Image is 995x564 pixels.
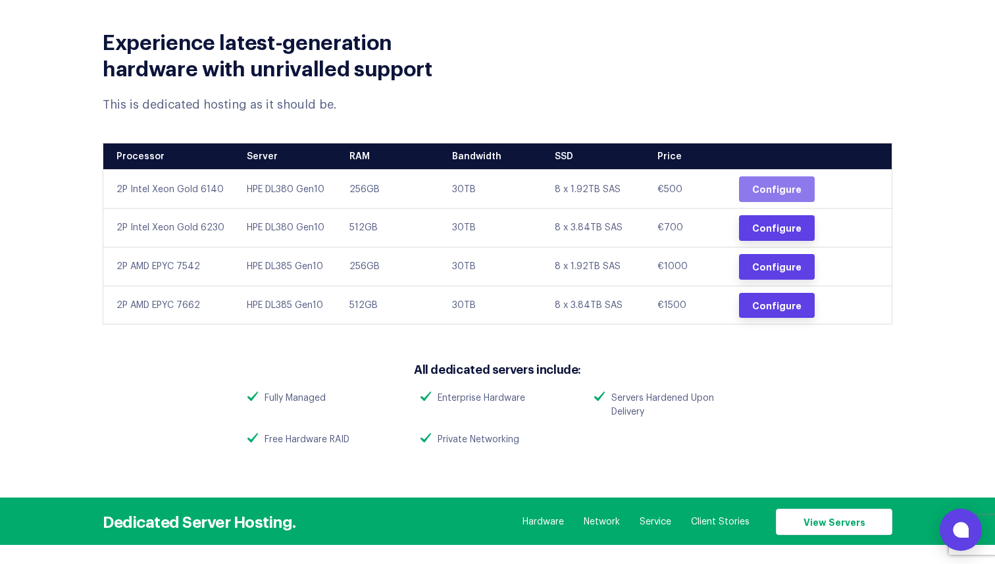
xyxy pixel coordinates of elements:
[691,515,750,528] a: Client Stories
[103,28,488,80] h2: Experience latest-generation hardware with unrivalled support
[103,208,238,247] td: 2P Intel Xeon Gold 6230
[237,170,340,209] td: HPE DL380 Gen10
[103,143,238,170] th: Processor
[103,511,296,530] h3: Dedicated Server Hosting.
[648,143,730,170] th: Price
[237,143,340,170] th: Server
[340,143,442,170] th: RAM
[940,509,982,551] button: Open chat window
[739,293,815,319] a: Configure
[340,247,442,286] td: 256GB
[411,433,584,447] li: Private Networking
[103,286,238,324] td: 2P AMD EPYC 7662
[648,208,730,247] td: €700
[545,286,648,324] td: 8 x 3.84TB SAS
[442,170,545,209] td: 30TB
[237,208,340,247] td: HPE DL380 Gen10
[584,515,620,528] a: Network
[523,515,564,528] a: Hardware
[238,361,757,377] h3: All dedicated servers include:
[739,215,815,241] a: Configure
[442,247,545,286] td: 30TB
[545,143,648,170] th: SSD
[103,170,238,209] td: 2P Intel Xeon Gold 6140
[442,143,545,170] th: Bandwidth
[340,208,442,247] td: 512GB
[640,515,671,528] a: Service
[237,286,340,324] td: HPE DL385 Gen10
[238,433,411,447] li: Free Hardware RAID
[739,176,815,202] a: Configure
[545,208,648,247] td: 8 x 3.84TB SAS
[739,254,815,280] a: Configure
[411,392,584,405] li: Enterprise Hardware
[340,286,442,324] td: 512GB
[545,247,648,286] td: 8 x 1.92TB SAS
[103,97,488,113] div: This is dedicated hosting as it should be.
[584,392,757,419] li: Servers Hardened Upon Delivery
[648,247,730,286] td: €1000
[340,170,442,209] td: 256GB
[776,509,892,535] a: View Servers
[648,170,730,209] td: €500
[103,247,238,286] td: 2P AMD EPYC 7542
[442,208,545,247] td: 30TB
[545,170,648,209] td: 8 x 1.92TB SAS
[237,247,340,286] td: HPE DL385 Gen10
[442,286,545,324] td: 30TB
[648,286,730,324] td: €1500
[238,392,411,405] li: Fully Managed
